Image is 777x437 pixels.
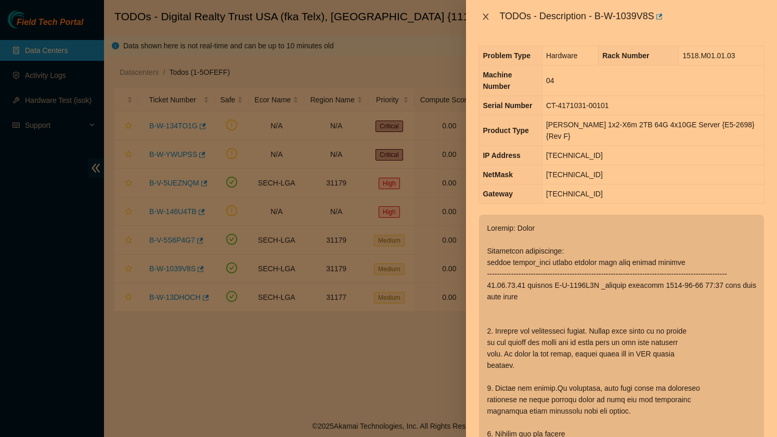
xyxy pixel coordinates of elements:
[546,170,603,179] span: [TECHNICAL_ID]
[546,121,755,140] span: [PERSON_NAME] 1x2-X6m 2TB 64G 4x10GE Server {E5-2698} {Rev F}
[499,8,765,25] div: TODOs - Description - B-W-1039V8S
[483,101,532,110] span: Serial Number
[478,12,493,22] button: Close
[483,151,520,160] span: IP Address
[546,101,609,110] span: CT-4171031-00101
[482,12,490,21] span: close
[483,170,513,179] span: NetMask
[546,151,603,160] span: [TECHNICAL_ID]
[546,51,578,60] span: Hardware
[602,51,649,60] span: Rack Number
[546,76,554,85] span: 04
[483,51,530,60] span: Problem Type
[546,190,603,198] span: [TECHNICAL_ID]
[483,190,513,198] span: Gateway
[483,126,528,135] span: Product Type
[483,71,512,90] span: Machine Number
[682,51,735,60] span: 1518.M01.01.03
